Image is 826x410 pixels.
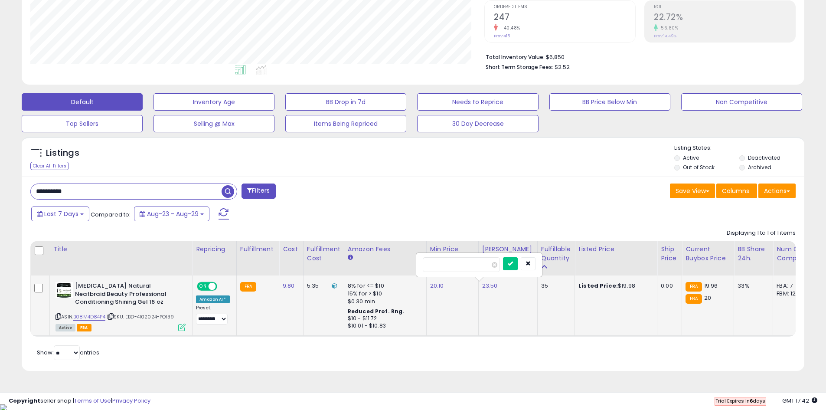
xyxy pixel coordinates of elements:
span: Ordered Items [494,5,635,10]
a: 9.80 [283,282,295,290]
span: All listings currently available for purchase on Amazon [56,324,75,331]
div: Title [53,245,189,254]
div: Repricing [196,245,233,254]
button: Save View [670,184,715,198]
label: Archived [748,164,771,171]
label: Out of Stock [683,164,715,171]
div: Fulfillment Cost [307,245,340,263]
small: FBA [686,282,702,292]
div: Fulfillment [240,245,275,254]
small: FBA [240,282,256,292]
div: Amazon Fees [348,245,423,254]
h2: 247 [494,12,635,24]
span: OFF [216,283,230,290]
b: Reduced Prof. Rng. [348,308,405,315]
button: Needs to Reprice [417,93,538,111]
span: Columns [722,187,749,195]
div: Listed Price [578,245,653,254]
b: [MEDICAL_DATA] Natural Neatbraid Beauty Professional Conditioning Shining Gel 16 oz [75,282,180,308]
p: Listing States: [674,144,804,152]
span: Last 7 Days [44,210,78,218]
button: Last 7 Days [31,207,89,221]
span: ROI [654,5,795,10]
div: Clear All Filters [30,162,69,170]
img: 41OrkrfAy6L._SL40_.jpg [56,282,73,298]
small: FBA [686,294,702,304]
small: Amazon Fees. [348,254,353,262]
a: Terms of Use [74,397,111,405]
span: 20 [704,294,711,302]
a: B08M4D84P4 [73,313,105,321]
div: Fulfillable Quantity [541,245,571,263]
div: 0.00 [661,282,675,290]
button: Non Competitive [681,93,802,111]
button: BB Drop in 7d [285,93,406,111]
b: Total Inventory Value: [486,53,545,61]
a: 23.50 [482,282,498,290]
span: Show: entries [37,348,99,357]
div: Cost [283,245,300,254]
div: $10 - $11.72 [348,315,420,322]
span: 19.96 [704,282,718,290]
button: Columns [716,184,757,198]
div: seller snap | | [9,397,150,405]
button: Filters [242,184,275,199]
span: Trial Expires in days [715,397,765,404]
label: Deactivated [748,154,780,161]
div: Preset: [196,305,230,325]
span: Compared to: [91,210,131,219]
div: Current Buybox Price [686,245,730,263]
div: Min Price [430,245,475,254]
button: Top Sellers [22,115,143,132]
div: [PERSON_NAME] [482,245,534,254]
div: $19.98 [578,282,650,290]
div: 5.35 [307,282,337,290]
div: Ship Price [661,245,678,263]
div: 35 [541,282,568,290]
div: 15% for > $10 [348,290,420,298]
b: 6 [750,397,753,404]
button: Inventory Age [153,93,274,111]
button: Default [22,93,143,111]
h5: Listings [46,147,79,159]
strong: Copyright [9,397,40,405]
div: $10.01 - $10.83 [348,322,420,330]
a: 20.10 [430,282,444,290]
button: BB Price Below Min [549,93,670,111]
div: 8% for <= $10 [348,282,420,290]
div: Amazon AI * [196,295,230,303]
div: 33% [738,282,766,290]
div: $0.30 min [348,298,420,305]
span: Aug-23 - Aug-29 [147,210,199,218]
button: Aug-23 - Aug-29 [134,207,209,221]
button: Actions [758,184,796,198]
button: Items Being Repriced [285,115,406,132]
span: | SKU: EBD-4102024-PO139 [107,313,174,320]
b: Short Term Storage Fees: [486,63,553,71]
div: Num of Comp. [777,245,808,263]
small: Prev: 415 [494,33,510,39]
div: BB Share 24h. [738,245,769,263]
button: Selling @ Max [153,115,274,132]
button: 30 Day Decrease [417,115,538,132]
span: ON [198,283,209,290]
div: ASIN: [56,282,186,330]
span: 2025-09-6 17:42 GMT [782,397,817,405]
div: FBM: 12 [777,290,805,298]
small: Prev: 14.49% [654,33,676,39]
a: Privacy Policy [112,397,150,405]
li: $6,850 [486,51,789,62]
span: $2.52 [555,63,570,71]
small: 56.80% [658,25,678,31]
h2: 22.72% [654,12,795,24]
label: Active [683,154,699,161]
div: FBA: 7 [777,282,805,290]
small: -40.48% [498,25,520,31]
div: Displaying 1 to 1 of 1 items [727,229,796,237]
span: FBA [77,324,91,331]
b: Listed Price: [578,282,618,290]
